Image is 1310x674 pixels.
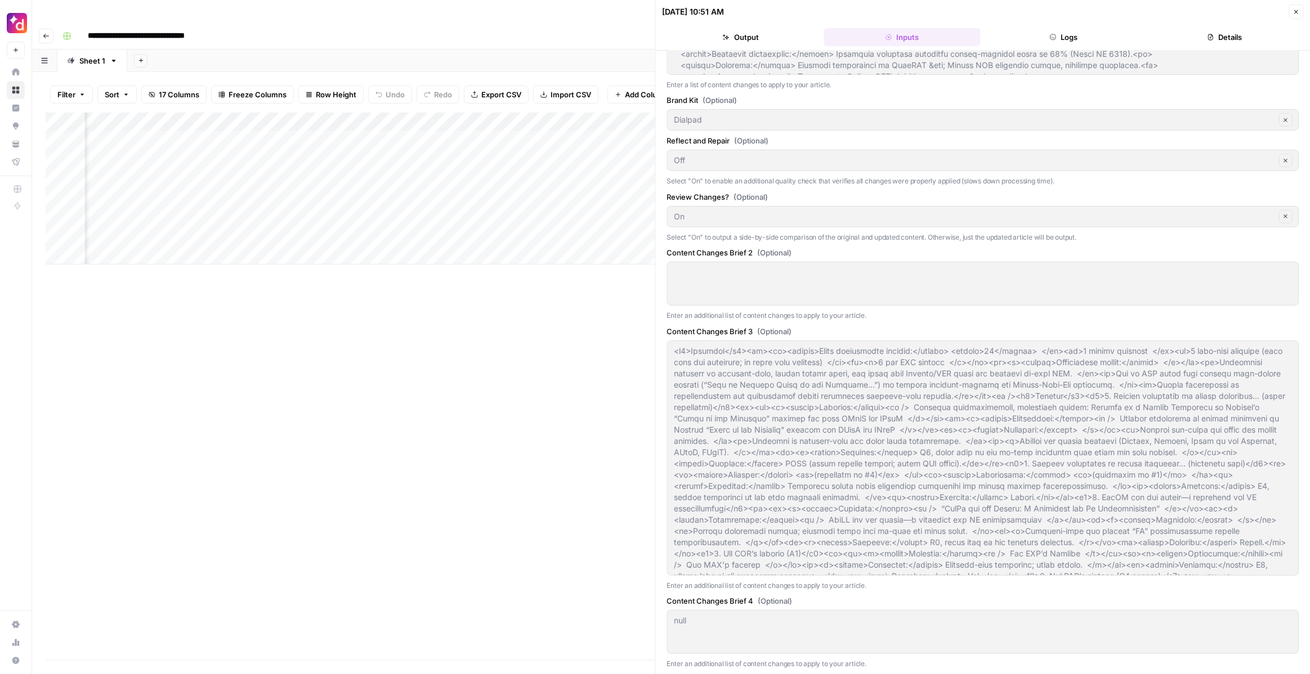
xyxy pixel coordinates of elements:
[417,86,459,104] button: Redo
[79,55,105,66] div: Sheet 1
[97,86,137,104] button: Sort
[667,135,1299,146] label: Reflect and Repair
[674,211,1276,222] input: On
[758,595,793,606] span: (Optional)
[229,89,287,100] span: Freeze Columns
[667,191,1299,203] label: Review Changes?
[1146,28,1303,46] button: Details
[141,86,207,104] button: 17 Columns
[7,135,25,153] a: Your Data
[674,114,1276,125] input: Dialpad
[758,247,792,258] span: (Optional)
[758,326,792,337] span: (Optional)
[7,63,25,81] a: Home
[7,615,25,633] a: Settings
[667,580,1299,591] p: Enter an additional list of content changes to apply to your article.
[7,99,25,117] a: Insights
[667,326,1299,337] label: Content Changes Brief 3
[7,633,25,651] a: Usage
[7,651,25,669] button: Help + Support
[7,9,25,37] button: Workspace: Dialpad
[674,155,1276,166] input: Off
[667,79,1299,91] p: Enter a list of content changes to apply to your article.
[7,81,25,99] a: Browse
[464,86,529,104] button: Export CSV
[105,89,119,100] span: Sort
[667,595,1299,606] label: Content Changes Brief 4
[57,89,75,100] span: Filter
[7,13,27,33] img: Dialpad Logo
[674,615,1292,626] textarea: null
[368,86,412,104] button: Undo
[533,86,598,104] button: Import CSV
[663,28,820,46] button: Output
[386,89,405,100] span: Undo
[985,28,1142,46] button: Logs
[211,86,294,104] button: Freeze Columns
[735,135,769,146] span: (Optional)
[7,117,25,135] a: Opportunities
[625,89,668,100] span: Add Column
[316,89,356,100] span: Row Height
[434,89,452,100] span: Redo
[298,86,364,104] button: Row Height
[159,89,199,100] span: 17 Columns
[551,89,591,100] span: Import CSV
[667,247,1299,258] label: Content Changes Brief 2
[667,310,1299,321] p: Enter an additional list of content changes to apply to your article.
[667,232,1299,243] p: Select "On" to output a side-by-side comparison of the original and updated content. Otherwise, j...
[663,6,725,17] div: [DATE] 10:51 AM
[7,153,25,171] a: Flightpath
[667,95,1299,106] label: Brand Kit
[667,658,1299,669] p: Enter an additional list of content changes to apply to your article.
[667,176,1299,187] p: Select "On" to enable an additional quality check that verifies all changes were properly applied...
[703,95,737,106] span: (Optional)
[607,86,676,104] button: Add Column
[824,28,981,46] button: Inputs
[57,50,127,72] a: Sheet 1
[50,86,93,104] button: Filter
[481,89,521,100] span: Export CSV
[734,191,768,203] span: (Optional)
